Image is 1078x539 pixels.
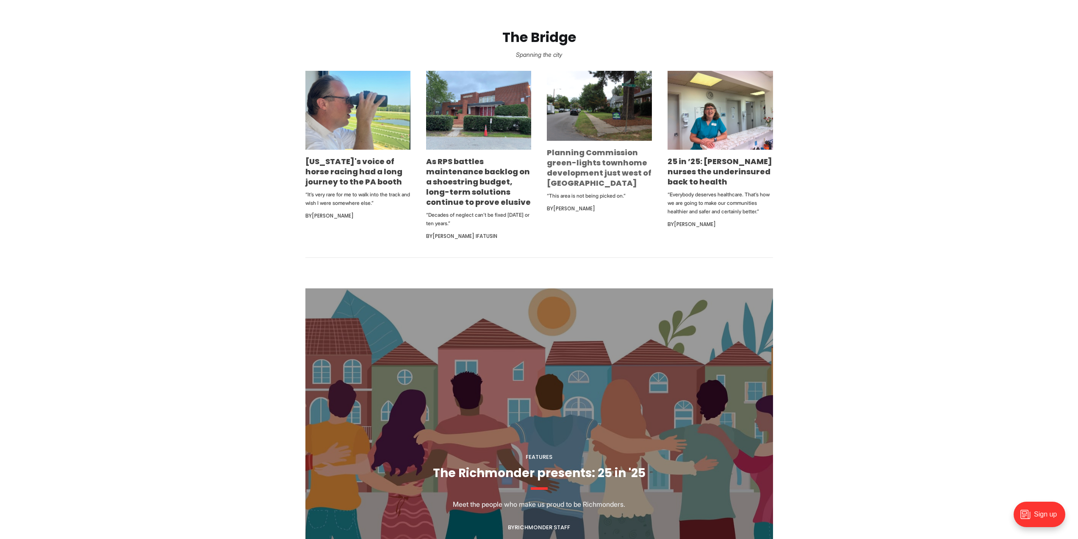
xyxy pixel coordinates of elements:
a: Planning Commission green-lights townhome development just west of [GEOGRAPHIC_DATA] [547,147,651,188]
p: “It’s very rare for me to walk into the track and wish I were somewhere else.” [305,190,410,207]
div: By [426,231,531,241]
p: Spanning the city [14,49,1064,61]
h2: The Bridge [14,30,1064,45]
iframe: portal-trigger [1006,497,1078,539]
a: As RPS battles maintenance backlog on a shoestring budget, long-term solutions continue to prove ... [426,156,531,207]
p: “Decades of neglect can’t be fixed [DATE] or ten years.” [426,211,531,228]
p: “This area is not being picked on.” [547,192,652,200]
a: Features [526,453,552,461]
a: The Richmonder presents: 25 in '25 [433,465,646,481]
a: [PERSON_NAME] [674,221,716,228]
a: [PERSON_NAME] [312,212,354,219]
p: Meet the people who make us proud to be Richmonders. [453,499,625,509]
a: [PERSON_NAME] [553,205,595,212]
div: By [508,524,570,531]
img: 25 in ’25: Marilyn Metzler nurses the underinsured back to health [668,71,773,150]
div: By [305,211,410,221]
a: [US_STATE]'s voice of horse racing had a long journey to the PA booth [305,156,402,187]
a: 25 in ’25: [PERSON_NAME] nurses the underinsured back to health [668,156,772,187]
div: By [547,204,652,214]
div: By [668,219,773,229]
img: Virginia's voice of horse racing had a long journey to the PA booth [305,71,410,150]
p: “Everybody deserves healthcare. That’s how we are going to make our communities healthier and saf... [668,190,773,216]
a: [PERSON_NAME] Ifatusin [432,232,497,240]
a: Richmonder Staff [515,523,570,531]
img: Planning Commission green-lights townhome development just west of Carytown [547,71,652,141]
img: As RPS battles maintenance backlog on a shoestring budget, long-term solutions continue to prove ... [426,71,531,150]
